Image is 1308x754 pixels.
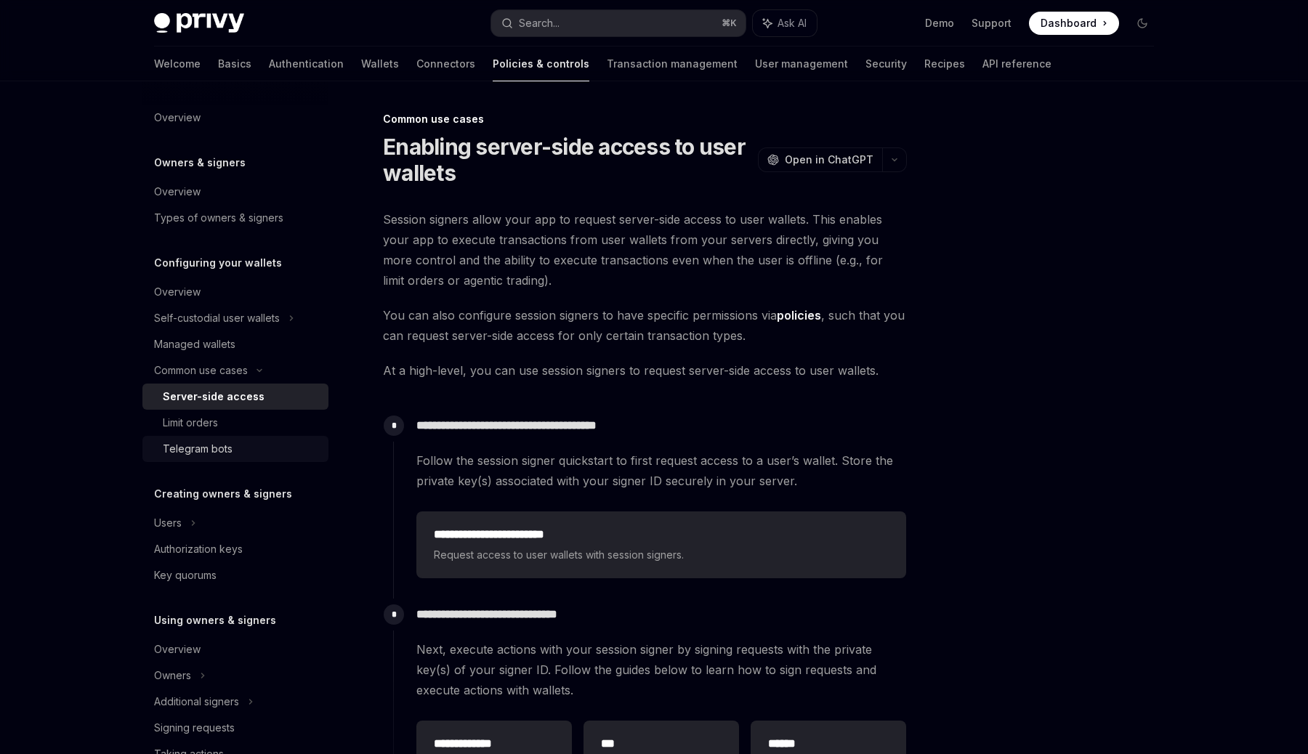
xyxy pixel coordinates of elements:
a: Types of owners & signers [142,205,328,231]
span: At a high-level, you can use session signers to request server-side access to user wallets. [383,360,907,381]
span: Ask AI [778,16,807,31]
a: Limit orders [142,410,328,436]
a: Telegram bots [142,436,328,462]
a: Recipes [924,46,965,81]
h5: Creating owners & signers [154,485,292,503]
a: Signing requests [142,715,328,741]
a: Wallets [361,46,399,81]
a: Support [972,16,1012,31]
div: Overview [154,109,201,126]
a: User management [755,46,848,81]
a: policies [777,308,821,323]
a: Overview [142,105,328,131]
div: Common use cases [154,362,248,379]
a: Overview [142,636,328,662]
button: Toggle dark mode [1131,12,1154,35]
div: Overview [154,183,201,200]
a: Dashboard [1029,12,1119,35]
div: Managed wallets [154,336,235,353]
div: Types of owners & signers [154,209,283,227]
span: Dashboard [1041,16,1097,31]
img: dark logo [154,13,244,33]
a: Managed wallets [142,331,328,357]
div: Server-side access [163,388,265,405]
a: Security [865,46,907,81]
span: Session signers allow your app to request server-side access to user wallets. This enables your a... [383,209,907,291]
div: Telegram bots [163,440,233,458]
div: Additional signers [154,693,239,710]
a: Connectors [416,46,475,81]
a: Overview [142,279,328,305]
a: Key quorums [142,562,328,588]
div: Common use cases [383,112,907,126]
span: Follow the session signer quickstart to first request access to a user’s wallet. Store the privat... [416,450,906,491]
div: Users [154,514,182,532]
a: Overview [142,179,328,205]
a: Policies & controls [493,46,589,81]
div: Key quorums [154,567,217,584]
div: Overview [154,283,201,301]
button: Open in ChatGPT [758,147,882,172]
a: Server-side access [142,384,328,410]
a: Demo [925,16,954,31]
button: Search...⌘K [491,10,746,36]
button: Ask AI [753,10,817,36]
a: Authentication [269,46,344,81]
span: ⌘ K [722,17,737,29]
h5: Using owners & signers [154,612,276,629]
span: You can also configure session signers to have specific permissions via , such that you can reque... [383,305,907,346]
a: API reference [982,46,1051,81]
div: Search... [519,15,560,32]
div: Signing requests [154,719,235,737]
a: Welcome [154,46,201,81]
div: Overview [154,641,201,658]
span: Open in ChatGPT [785,153,873,167]
span: Next, execute actions with your session signer by signing requests with the private key(s) of you... [416,639,906,700]
a: Transaction management [607,46,738,81]
a: Authorization keys [142,536,328,562]
h5: Configuring your wallets [154,254,282,272]
h1: Enabling server-side access to user wallets [383,134,752,186]
div: Self-custodial user wallets [154,309,280,327]
a: Basics [218,46,251,81]
div: Authorization keys [154,540,243,558]
span: Request access to user wallets with session signers. [434,546,889,564]
div: Limit orders [163,414,218,431]
h5: Owners & signers [154,154,246,171]
div: Owners [154,667,191,684]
